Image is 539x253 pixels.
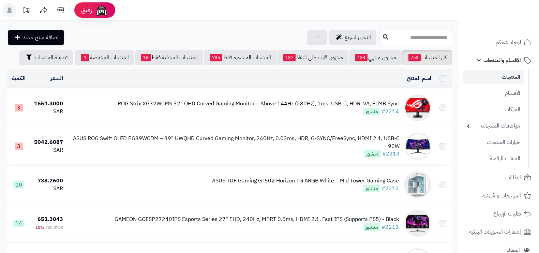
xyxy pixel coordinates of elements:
span: لوحة التحكم [496,38,521,47]
a: اسم المنتج [407,74,431,83]
img: logo-2.png [493,5,533,19]
img: GAMEON GOESP27240IPS Esports Series 27" FHD, 240Hz, MPRT 0.5ms, HDMI 2.1, Fast IPS (Supports PS5)... [404,210,431,237]
span: 10% [35,224,44,230]
a: الماركات [463,102,524,117]
span: 434 [355,54,368,61]
a: #2213 [382,150,400,158]
span: إشعارات التحويلات البنكية [469,227,521,237]
span: منشور [364,150,381,158]
a: كل المنتجات753 [402,50,452,65]
div: ASUS TUF Gaming GT502 Horizon TG ARGB White – Mid Tower Gaming Case [212,177,399,185]
img: ai-face.png [95,3,108,17]
div: 1651.3000 [33,100,63,108]
a: المراجعات والأسئلة [463,188,535,204]
a: المنتجات المخفضة1 [75,50,134,65]
span: 18 [141,54,151,61]
span: الأقسام والمنتجات [483,56,521,65]
span: منشور [363,108,380,115]
span: 735 [210,54,222,61]
a: السعر [50,74,63,83]
img: ASUS ROG Swift OLED PG39WCDM – 39" UWQHD Curved Gaming Monitor, 240Hz, 0.03ms, HDR, G-SYNC/FreeSy... [405,133,431,160]
a: #2211 [381,223,399,231]
span: طلبات الإرجاع [493,209,521,219]
a: اضافة منتج جديد [8,30,64,45]
span: منشور [363,185,380,192]
span: 187 [283,54,296,61]
a: تحديثات المنصة [18,3,35,19]
button: تصفية المنتجات [19,50,73,65]
a: الطلبات [463,169,535,186]
a: الأقسام [463,86,524,101]
span: 753 [408,54,421,61]
span: الطلبات [505,173,521,182]
div: 5042.6087 [33,138,63,146]
span: رفيق [81,6,92,14]
div: SAR [33,185,63,193]
img: ASUS TUF Gaming GT502 Horizon TG ARGB White – Mid Tower Gaming Case [404,171,431,198]
span: اضافة منتج جديد [23,33,59,42]
a: المنتجات [463,70,524,84]
span: المراجعات والأسئلة [482,191,521,200]
span: 10 [13,181,24,189]
span: تصفية المنتجات [35,54,68,62]
a: الكمية [12,74,26,83]
span: 3 [15,104,23,111]
span: التحرير لسريع [345,33,371,42]
a: طلبات الإرجاع [463,206,535,222]
a: الملفات الرقمية [463,151,524,166]
a: مخزون قارب على النفاذ187 [277,50,348,65]
a: المنتجات المنشورة فقط735 [204,50,276,65]
div: ROG Strix XG32WCMS 32" QHD Curved Gaming Monitor – Above 144Hz (280Hz), 1ms, USB-C, HDR, VA, ELMB... [118,100,399,108]
a: إشعارات التحويلات البنكية [463,224,535,240]
div: SAR [33,108,63,116]
a: التحرير لسريع [329,30,376,45]
div: ASUS ROG Swift OLED PG39WCDM – 39" UWQHD Curved Gaming Monitor, 240Hz, 0.03ms, HDR, G-SYNC/FreeSy... [69,135,400,150]
a: خيارات المنتجات [463,135,524,150]
a: المنتجات المخفية فقط18 [135,50,203,65]
span: 14 [13,220,24,227]
a: مواصفات المنتجات [463,119,524,133]
div: GAMEON GOESP27240IPS Esports Series 27" FHD, 240Hz, MPRT 0.5ms, HDMI 2.1, Fast IPS (Supports PS5)... [115,215,399,223]
span: 720.8700 [45,224,63,230]
img: ROG Strix XG32WCMS 32" QHD Curved Gaming Monitor – Above 144Hz (280Hz), 1ms, USB-C, HDR, VA, ELMB... [404,94,431,121]
span: منشور [363,223,380,231]
span: 1 [81,54,89,61]
a: لوحة التحكم [463,34,535,50]
span: 651.3043 [38,215,63,223]
span: 3 [15,143,23,150]
a: #2214 [381,107,399,116]
div: 738.2600 [33,177,63,185]
a: مخزون منتهي434 [349,50,402,65]
a: #2212 [381,184,399,193]
div: SAR [33,146,63,154]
